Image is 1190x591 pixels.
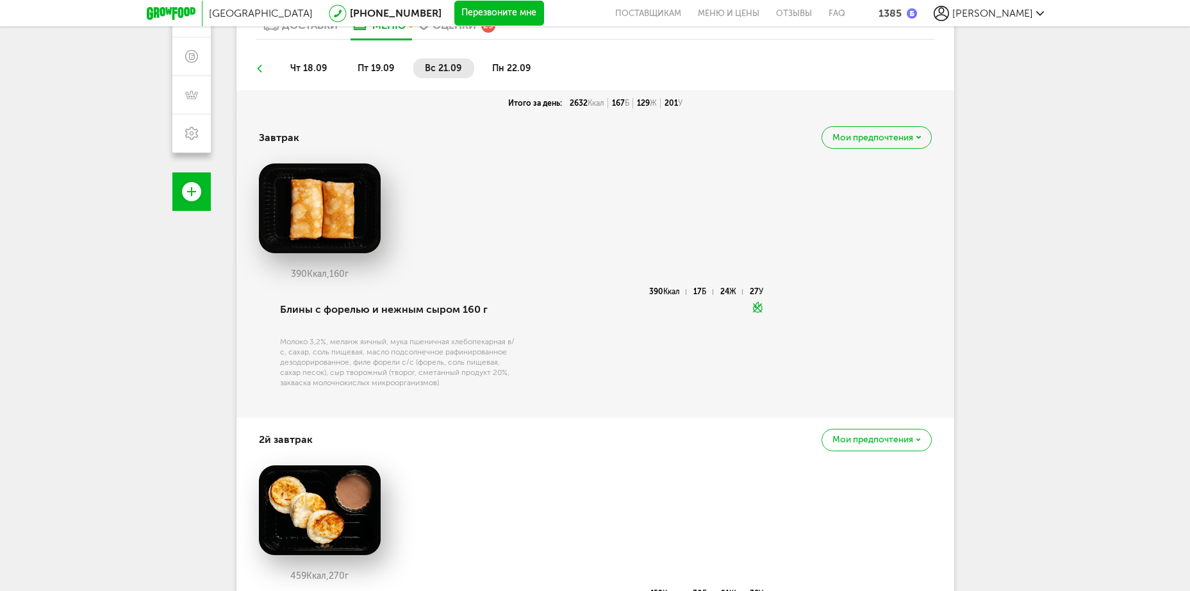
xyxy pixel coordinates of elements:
div: 129 [633,98,661,108]
span: Ккал [588,99,604,108]
div: 17 [693,289,713,295]
span: Мои предпочтения [832,133,913,142]
div: 167 [608,98,633,108]
span: г [345,269,349,279]
span: чт 18.09 [290,63,327,74]
div: Блины с форелью и нежным сыром 160 г [280,288,520,331]
img: big_zrejrKG7M7S4XsGo.png [259,465,381,555]
a: Доставки [256,19,344,39]
span: Ккал, [306,570,329,581]
span: Б [702,287,706,296]
span: У [759,287,763,296]
span: пт 19.09 [358,63,394,74]
span: пн 22.09 [492,63,531,74]
div: 27 [750,289,763,295]
span: [PERSON_NAME] [952,7,1033,19]
span: Ккал, [307,269,329,279]
div: 390 [649,289,686,295]
span: Ж [729,287,736,296]
div: 390 160 [259,269,381,279]
span: Мои предпочтения [832,435,913,444]
span: У [678,99,682,108]
div: Итого за день: [504,98,566,108]
a: меню [344,19,412,39]
button: Перезвоните мне [454,1,544,26]
div: 24 [720,289,743,295]
span: Ж [650,99,657,108]
div: 201 [661,98,686,108]
div: 1385 [879,7,902,19]
div: Молоко 3,2%, меланж яичный, мука пшеничная хлебопекарная в/с, сахар, соль пищевая, масло подсолне... [280,337,520,388]
span: г [345,570,349,581]
div: 459 270 [259,571,381,581]
span: вс 21.09 [425,63,461,74]
img: bonus_b.cdccf46.png [907,8,917,19]
img: big_3Mnejz8ECeUGUWJS.png [259,163,381,253]
a: Оценки 29 [412,19,502,39]
span: Б [625,99,629,108]
span: [GEOGRAPHIC_DATA] [209,7,313,19]
a: [PHONE_NUMBER] [350,7,442,19]
h4: Завтрак [259,126,299,150]
span: Ккал [663,287,680,296]
div: 2632 [566,98,608,108]
h4: 2й завтрак [259,428,313,452]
